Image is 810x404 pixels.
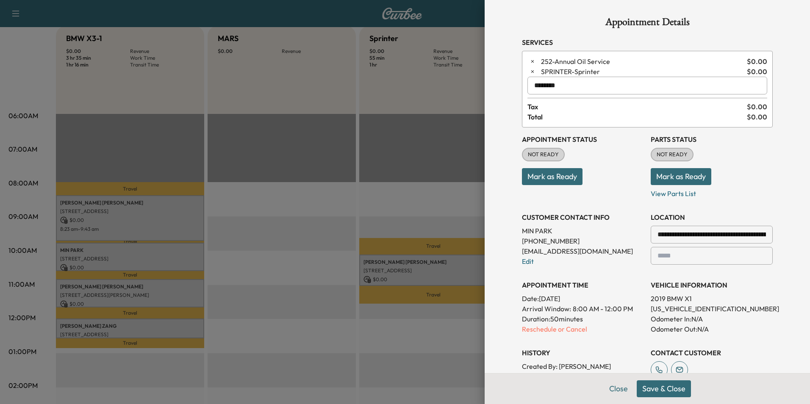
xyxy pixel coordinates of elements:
h3: APPOINTMENT TIME [522,280,644,290]
p: Odometer In: N/A [651,314,773,324]
p: Reschedule or Cancel [522,324,644,334]
span: 8:00 AM - 12:00 PM [573,304,633,314]
p: Duration: 50 minutes [522,314,644,324]
h3: Services [522,37,773,47]
p: [PHONE_NUMBER] [522,236,644,246]
p: Created At : [DATE] 11:58:20 AM [522,371,644,382]
p: Arrival Window: [522,304,644,314]
span: Annual Oil Service [541,56,743,66]
span: $ 0.00 [747,102,767,112]
h3: VEHICLE INFORMATION [651,280,773,290]
h3: History [522,348,644,358]
button: Save & Close [637,380,691,397]
h3: CUSTOMER CONTACT INFO [522,212,644,222]
h3: Appointment Status [522,134,644,144]
button: Mark as Ready [522,168,583,185]
p: [US_VEHICLE_IDENTIFICATION_NUMBER] [651,304,773,314]
h1: Appointment Details [522,17,773,30]
a: Edit [522,257,534,266]
p: Created By : [PERSON_NAME] [522,361,644,371]
h3: LOCATION [651,212,773,222]
p: View Parts List [651,185,773,199]
p: MIN PARK [522,226,644,236]
span: NOT READY [652,150,693,159]
span: $ 0.00 [747,66,767,77]
span: Sprinter [541,66,743,77]
button: Mark as Ready [651,168,711,185]
button: Close [604,380,633,397]
span: $ 0.00 [747,56,767,66]
span: NOT READY [523,150,564,159]
p: 2019 BMW X1 [651,293,773,304]
span: $ 0.00 [747,112,767,122]
p: Date: [DATE] [522,293,644,304]
span: Total [527,112,747,122]
p: [EMAIL_ADDRESS][DOMAIN_NAME] [522,246,644,256]
span: Tax [527,102,747,112]
h3: CONTACT CUSTOMER [651,348,773,358]
h3: Parts Status [651,134,773,144]
p: Odometer Out: N/A [651,324,773,334]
